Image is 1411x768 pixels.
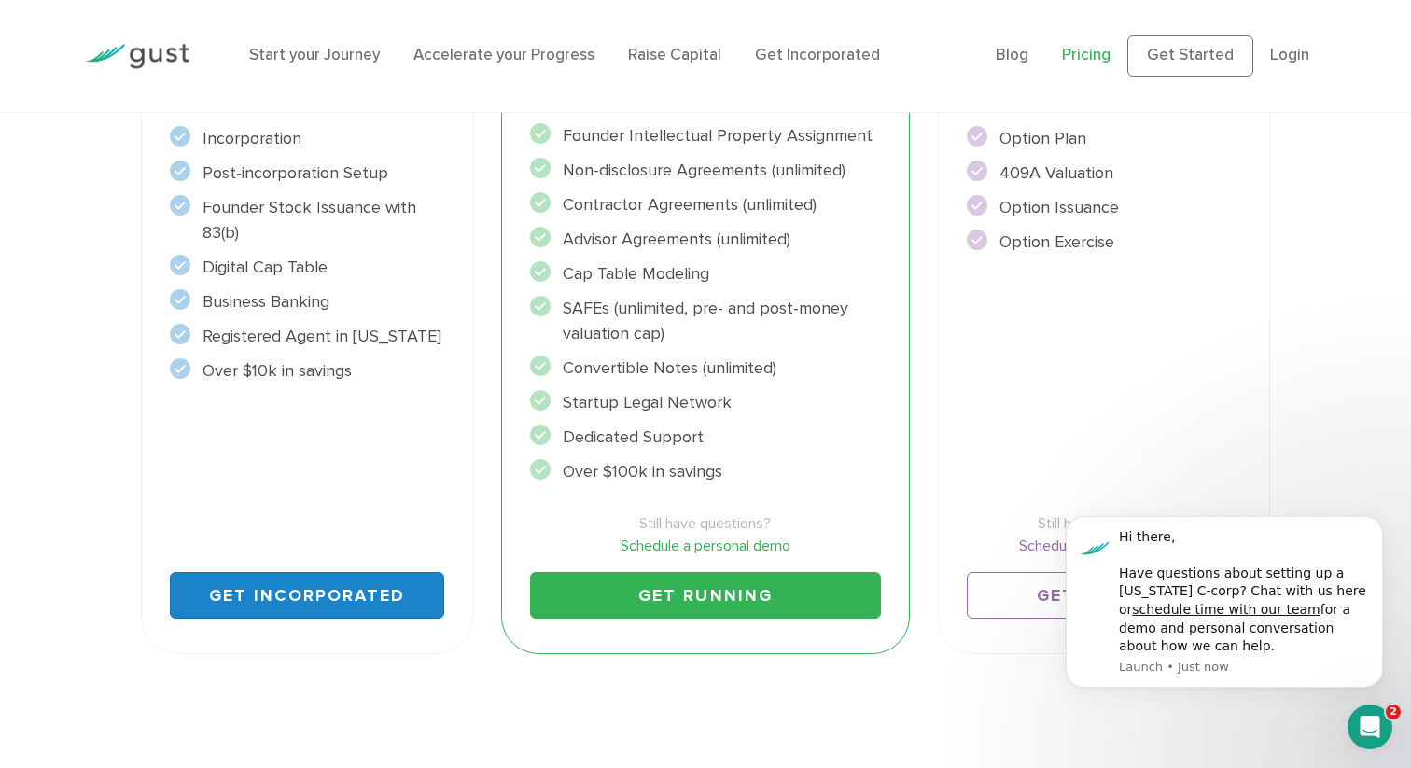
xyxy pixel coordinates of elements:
[1348,705,1392,749] iframe: Intercom live chat
[530,535,880,557] a: Schedule a personal demo
[755,46,880,64] a: Get Incorporated
[170,324,444,349] li: Registered Agent in [US_STATE]
[996,46,1028,64] a: Blog
[530,192,880,217] li: Contractor Agreements (unlimited)
[967,230,1241,255] li: Option Exercise
[1062,46,1111,64] a: Pricing
[249,46,380,64] a: Start your Journey
[530,512,880,535] span: Still have questions?
[413,46,594,64] a: Accelerate your Progress
[530,459,880,484] li: Over $100k in savings
[530,227,880,252] li: Advisor Agreements (unlimited)
[170,161,444,186] li: Post-incorporation Setup
[170,195,444,245] li: Founder Stock Issuance with 83(b)
[530,296,880,346] li: SAFEs (unlimited, pre- and post-money valuation cap)
[170,289,444,314] li: Business Banking
[530,572,880,619] a: Get Running
[170,126,444,151] li: Incorporation
[170,358,444,384] li: Over $10k in savings
[1127,35,1253,77] a: Get Started
[1038,488,1411,718] iframe: Intercom notifications message
[628,46,721,64] a: Raise Capital
[967,535,1241,557] a: Schedule a personal demo
[967,572,1241,619] a: Get Options
[170,255,444,280] li: Digital Cap Table
[530,261,880,286] li: Cap Table Modeling
[530,356,880,381] li: Convertible Notes (unlimited)
[530,158,880,183] li: Non-disclosure Agreements (unlimited)
[530,390,880,415] li: Startup Legal Network
[967,195,1241,220] li: Option Issuance
[967,512,1241,535] span: Still have questions?
[967,161,1241,186] li: 409A Valuation
[967,126,1241,151] li: Option Plan
[170,572,444,619] a: Get Incorporated
[530,425,880,450] li: Dedicated Support
[1270,46,1309,64] a: Login
[1386,705,1401,719] span: 2
[85,44,189,69] img: Gust Logo
[530,123,880,148] li: Founder Intellectual Property Assignment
